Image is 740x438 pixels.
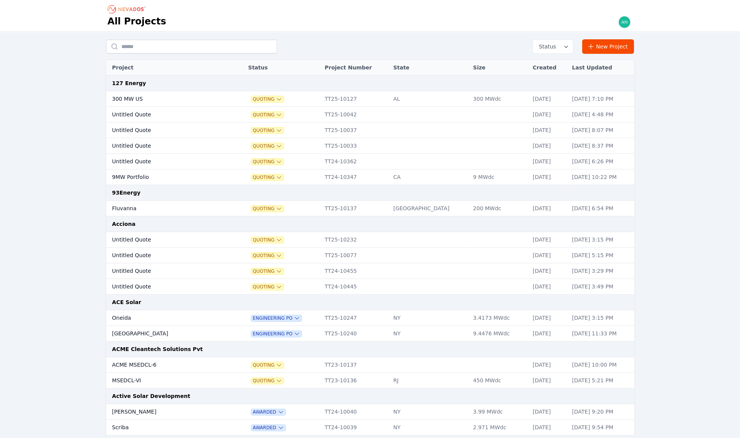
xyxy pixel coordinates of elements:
[469,420,529,435] td: 2.971 MWdc
[568,91,634,107] td: [DATE] 7:10 PM
[251,284,284,290] button: Quoting
[529,138,568,154] td: [DATE]
[106,154,634,169] tr: Untitled QuoteQuotingTT24-10362[DATE][DATE] 6:26 PM
[469,201,529,216] td: 200 MWdc
[469,404,529,420] td: 3.99 MWdc
[529,201,568,216] td: [DATE]
[529,373,568,388] td: [DATE]
[106,326,634,341] tr: [GEOGRAPHIC_DATA]Engineering POTT25-10240NY9.4476 MWdc[DATE][DATE] 11:33 PM
[529,263,568,279] td: [DATE]
[321,263,390,279] td: TT24-10455
[389,91,469,107] td: AL
[321,154,390,169] td: TT24-10362
[106,91,634,107] tr: 300 MW USQuotingTT25-10127AL300 MWdc[DATE][DATE] 7:10 PM
[529,357,568,373] td: [DATE]
[251,127,284,134] button: Quoting
[529,404,568,420] td: [DATE]
[529,326,568,341] td: [DATE]
[529,169,568,185] td: [DATE]
[321,404,390,420] td: TT24-10040
[568,60,634,76] th: Last Updated
[106,420,226,435] td: Scriba
[106,91,226,107] td: 300 MW US
[251,331,301,337] button: Engineering PO
[106,154,226,169] td: Untitled Quote
[106,295,634,310] td: ACE Solar
[251,206,284,212] button: Quoting
[251,425,285,431] button: Awarded
[321,279,390,295] td: TT24-10445
[389,420,469,435] td: NY
[106,107,226,122] td: Untitled Quote
[106,279,634,295] tr: Untitled QuoteQuotingTT24-10445[DATE][DATE] 3:49 PM
[321,169,390,185] td: TT24-10347
[469,326,529,341] td: 9.4476 MWdc
[106,216,634,232] td: Acciona
[106,138,226,154] td: Untitled Quote
[251,253,284,259] span: Quoting
[108,3,148,15] nav: Breadcrumb
[106,185,634,201] td: 93Energy
[106,76,634,91] td: 127 Energy
[568,373,634,388] td: [DATE] 5:21 PM
[106,388,634,404] td: Active Solar Development
[389,404,469,420] td: NY
[568,169,634,185] td: [DATE] 10:22 PM
[106,326,226,341] td: [GEOGRAPHIC_DATA]
[106,122,634,138] tr: Untitled QuoteQuotingTT25-10037[DATE][DATE] 8:07 PM
[106,373,226,388] td: MSEDCL-VI
[618,16,630,28] img: andrew@nevados.solar
[568,107,634,122] td: [DATE] 4:48 PM
[106,263,226,279] td: Untitled Quote
[251,237,284,243] button: Quoting
[389,326,469,341] td: NY
[536,43,556,50] span: Status
[106,357,634,373] tr: ACME MSEDCL-6QuotingTT23-10137[DATE][DATE] 10:00 PM
[582,39,634,54] a: New Project
[469,60,529,76] th: Size
[106,201,226,216] td: Fluvanna
[529,107,568,122] td: [DATE]
[106,169,226,185] td: 9MW Portfolio
[568,248,634,263] td: [DATE] 5:15 PM
[533,40,573,53] button: Status
[321,60,390,76] th: Project Number
[568,263,634,279] td: [DATE] 3:29 PM
[469,373,529,388] td: 450 MWdc
[529,122,568,138] td: [DATE]
[251,378,284,384] button: Quoting
[529,420,568,435] td: [DATE]
[251,315,301,321] span: Engineering PO
[469,310,529,326] td: 3.4173 MWdc
[251,362,284,368] span: Quoting
[251,174,284,180] button: Quoting
[529,91,568,107] td: [DATE]
[106,279,226,295] td: Untitled Quote
[106,169,634,185] tr: 9MW PortfolioQuotingTT24-10347CA9 MWdc[DATE][DATE] 10:22 PM
[106,310,226,326] td: Oneida
[529,154,568,169] td: [DATE]
[251,143,284,149] button: Quoting
[568,357,634,373] td: [DATE] 10:00 PM
[529,248,568,263] td: [DATE]
[106,373,634,388] tr: MSEDCL-VIQuotingTT23-10136RJ450 MWdc[DATE][DATE] 5:21 PM
[389,310,469,326] td: NY
[244,60,321,76] th: Status
[106,357,226,373] td: ACME MSEDCL-6
[568,232,634,248] td: [DATE] 3:15 PM
[389,169,469,185] td: CA
[251,159,284,165] button: Quoting
[321,107,390,122] td: TT25-10042
[251,112,284,118] button: Quoting
[568,420,634,435] td: [DATE] 9:54 PM
[389,60,469,76] th: State
[321,201,390,216] td: TT25-10137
